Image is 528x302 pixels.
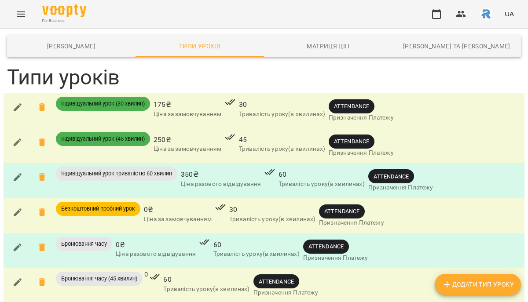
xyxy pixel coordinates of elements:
[181,169,261,180] span: 350 ₴
[181,180,261,189] p: Ціна разового відвідування
[239,145,325,153] p: Тривалість уроку(в хвилинах)
[42,4,86,17] img: Voopty Logo
[239,99,325,110] span: 30
[32,202,53,223] span: Ви впевнені що хочите видалити Безкоштовний пробний урок ?
[144,215,212,224] p: Ціна за замовчуванням
[303,254,368,262] p: Призначення Платежу
[239,110,325,119] p: Тривалість уроку(в хвилинах)
[253,288,319,297] p: Призначення Платежу
[116,250,196,258] p: Ціна разового відвідування
[213,250,300,258] p: Тривалість уроку(в хвилинах)
[154,110,221,119] p: Ціна за замовчуванням
[505,9,514,18] span: UA
[501,6,517,22] button: UA
[42,18,86,24] span: For Business
[269,41,387,51] span: Матриця цін
[319,207,365,215] span: ATTENDANCE
[56,205,140,213] span: Безкоштовний пробний урок
[253,277,299,286] span: ATTENDANCE
[279,180,365,189] p: Тривалість уроку(в хвилинах)
[480,8,492,20] img: 4d5b4add5c842939a2da6fce33177f00.jpeg
[7,65,521,90] h3: Типи уроків
[435,274,521,295] button: Додати Тип Уроку
[56,100,150,108] span: Індивідуальний урок (30 хвилин)
[163,285,249,294] p: Тривалість уроку(в хвилинах)
[32,237,53,258] span: Ви впевнені що хочите видалити Бронювання часу?
[303,242,349,251] span: ATTENDANCE
[144,204,212,215] span: 0 ₴
[442,279,514,290] span: Додати Тип Уроку
[213,240,300,250] span: 60
[398,41,516,51] span: [PERSON_NAME] та [PERSON_NAME]
[319,218,384,227] p: Призначення Платежу
[56,275,143,283] span: Бронювання часу (45 хвилин)
[279,169,365,180] span: 60
[56,135,150,143] span: Індивідуальний урок (45 хвилин)
[5,270,523,302] div: 0
[163,274,249,285] span: 60
[154,99,221,110] span: 175 ₴
[56,240,112,248] span: Бронювання часу
[141,41,259,51] span: Типи уроків
[229,204,315,215] span: 30
[116,240,196,250] span: 0 ₴
[56,170,177,178] span: Індивідуальний урок тривалістю 60 хвилин
[229,215,315,224] p: Тривалість уроку(в хвилинах)
[32,272,53,293] span: Ви впевнені що хочите видалити Бронювання часу (45 хвилин)?
[239,135,325,145] span: 45
[11,4,32,25] button: Menu
[12,41,130,51] span: [PERSON_NAME]
[329,102,374,110] span: ATTENDANCE
[32,97,53,118] span: Ви впевнені що хочите видалити Індивідуальний урок (30 хвилин)?
[329,137,374,146] span: ATTENDANCE
[154,145,221,153] p: Ціна за замовчуванням
[368,183,433,192] p: Призначення Платежу
[368,172,414,181] span: ATTENDANCE
[154,135,221,145] span: 250 ₴
[329,113,394,122] p: Призначення Платежу
[32,132,53,153] span: Ви впевнені що хочите видалити Індивідуальний урок (45 хвилин)?
[329,149,394,157] p: Призначення Платежу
